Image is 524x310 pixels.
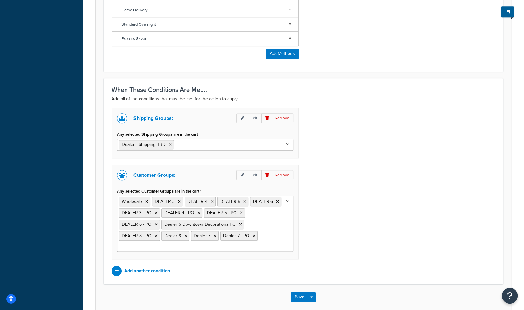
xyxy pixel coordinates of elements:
p: Edit [236,113,261,123]
span: Home Delivery [121,6,283,15]
span: Dealer 5 Downtown Decorations PO [164,221,236,228]
span: Dealer 7 [194,232,210,239]
span: DEALER 8 - PO [122,232,152,239]
p: Add another condition [124,266,170,275]
h3: When These Conditions Are Met... [112,86,495,93]
p: Remove [261,113,293,123]
p: Edit [236,170,261,180]
span: DEALER 3 [155,198,175,205]
span: DEALER 3 - PO [122,210,152,216]
span: Dealer 8 [164,232,181,239]
span: DEALER 4 [187,198,208,205]
p: Add all of the conditions that must be met for the action to apply. [112,95,495,103]
label: Any selected Customer Groups are in the cart [117,189,201,194]
span: Wholesale [122,198,142,205]
p: Remove [261,170,293,180]
span: Dealer - Shipping TBD [122,141,166,148]
button: Open Resource Center [502,288,518,304]
span: DEALER 5 - PO [207,210,237,216]
label: Any selected Shipping Groups are in the cart [117,132,200,137]
span: DEALER 6 [253,198,273,205]
span: DEALER 5 [220,198,240,205]
button: Show Help Docs [501,7,514,18]
span: Express Saver [121,34,283,43]
span: Dealer 7 - PO [223,232,249,239]
span: DEALER 4 - PO [164,210,194,216]
p: Customer Groups: [133,171,175,180]
button: Save [291,292,308,302]
button: AddMethods [266,49,299,59]
p: Shipping Groups: [133,114,173,123]
span: Standard Overnight [121,20,283,29]
span: DEALER 6 - PO [122,221,152,228]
